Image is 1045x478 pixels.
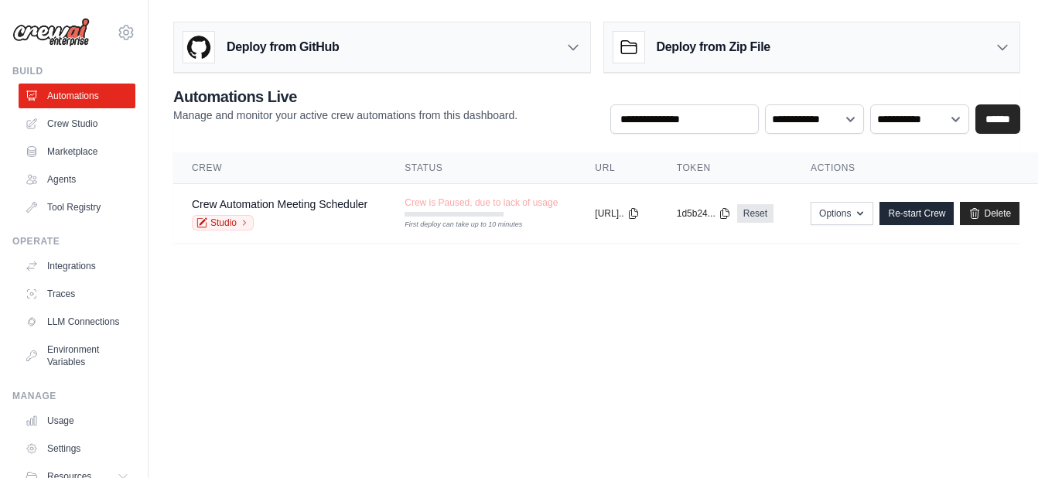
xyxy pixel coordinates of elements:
img: Logo [12,18,90,47]
th: URL [576,152,657,184]
a: Tool Registry [19,195,135,220]
a: Settings [19,436,135,461]
th: Status [386,152,576,184]
h2: Automations Live [173,86,517,108]
a: Traces [19,282,135,306]
div: Operate [12,235,135,248]
a: Crew Studio [19,111,135,136]
div: First deploy can take up to 10 minutes [405,220,504,230]
th: Crew [173,152,386,184]
a: Studio [192,215,254,230]
th: Actions [792,152,1038,184]
h3: Deploy from GitHub [227,38,339,56]
img: GitHub Logo [183,32,214,63]
a: Environment Variables [19,337,135,374]
th: Token [658,152,792,184]
a: Usage [19,408,135,433]
a: Re-start Crew [879,202,954,225]
a: Agents [19,167,135,192]
h3: Deploy from Zip File [657,38,770,56]
a: Integrations [19,254,135,278]
a: Automations [19,84,135,108]
a: Marketplace [19,139,135,164]
a: Reset [737,204,774,223]
button: Options [811,202,873,225]
a: Delete [960,202,1019,225]
div: Manage [12,390,135,402]
button: 1d5b24... [677,207,731,220]
p: Manage and monitor your active crew automations from this dashboard. [173,108,517,123]
a: Crew Automation Meeting Scheduler [192,198,367,210]
span: Crew is Paused, due to lack of usage [405,196,558,209]
div: Build [12,65,135,77]
a: LLM Connections [19,309,135,334]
